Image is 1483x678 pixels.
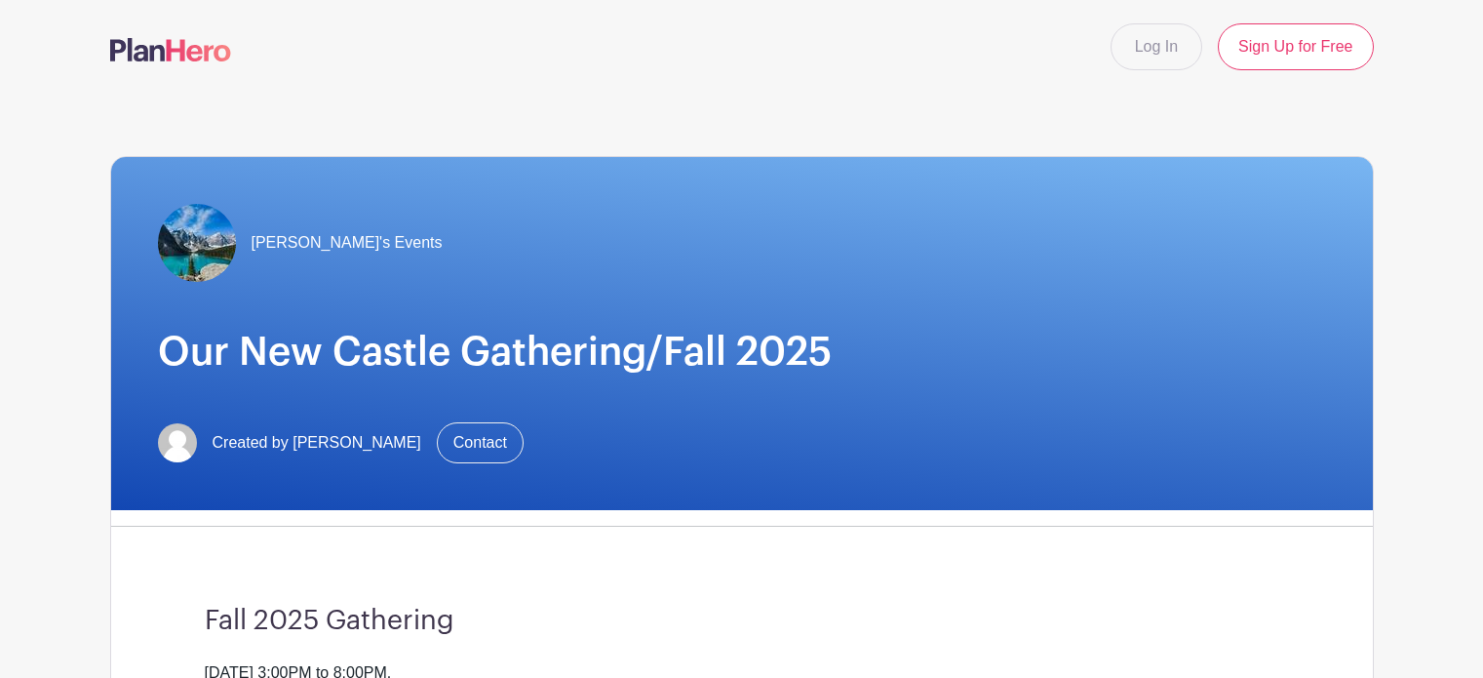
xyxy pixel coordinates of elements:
span: Created by [PERSON_NAME] [213,431,421,455]
h3: Fall 2025 Gathering [205,605,1279,638]
span: [PERSON_NAME]'s Events [252,231,443,255]
a: Sign Up for Free [1218,23,1373,70]
img: Mountains.With.Lake.jpg [158,204,236,282]
h1: Our New Castle Gathering/Fall 2025 [158,329,1326,376]
img: logo-507f7623f17ff9eddc593b1ce0a138ce2505c220e1c5a4e2b4648c50719b7d32.svg [110,38,231,61]
a: Log In [1111,23,1202,70]
a: Contact [437,422,524,463]
img: default-ce2991bfa6775e67f084385cd625a349d9dcbb7a52a09fb2fda1e96e2d18dcdb.png [158,423,197,462]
